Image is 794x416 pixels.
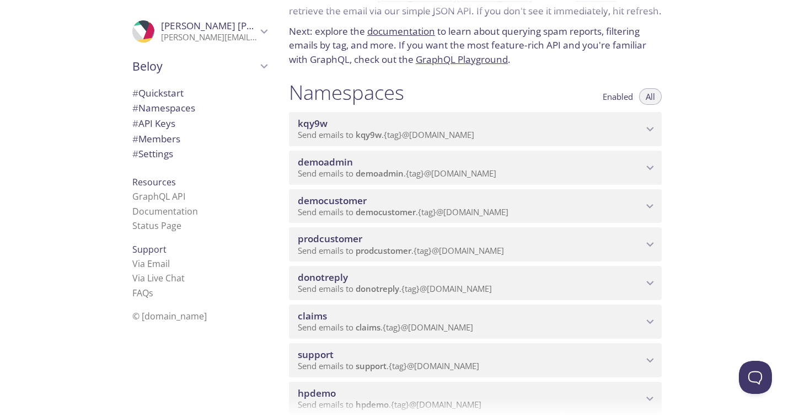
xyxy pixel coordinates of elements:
[124,116,276,131] div: API Keys
[132,176,176,188] span: Resources
[298,271,348,284] span: donotreply
[356,129,382,140] span: kqy9w
[149,287,153,299] span: s
[132,258,170,270] a: Via Email
[356,206,416,217] span: democustomer
[356,360,387,371] span: support
[356,283,399,294] span: donotreply
[289,266,662,300] div: donotreply namespace
[132,205,198,217] a: Documentation
[289,343,662,377] div: support namespace
[132,58,257,74] span: Beloy
[132,272,185,284] a: Via Live Chat
[298,387,336,399] span: hpdemo
[124,13,276,50] div: Dianne Villaflor
[132,220,181,232] a: Status Page
[161,32,257,43] p: [PERSON_NAME][EMAIL_ADDRESS][DOMAIN_NAME]
[289,305,662,339] div: claims namespace
[596,88,640,105] button: Enabled
[298,129,474,140] span: Send emails to . {tag} @[DOMAIN_NAME]
[289,112,662,146] div: kqy9w namespace
[132,243,167,255] span: Support
[367,25,435,38] a: documentation
[132,117,175,130] span: API Keys
[289,24,662,67] p: Next: explore the to learn about querying spam reports, filtering emails by tag, and more. If you...
[132,147,138,160] span: #
[132,102,138,114] span: #
[298,360,479,371] span: Send emails to . {tag} @[DOMAIN_NAME]
[132,117,138,130] span: #
[132,190,185,202] a: GraphQL API
[132,132,180,145] span: Members
[161,19,312,32] span: [PERSON_NAME] [PERSON_NAME]
[739,361,772,394] iframe: Help Scout Beacon - Open
[298,117,328,130] span: kqy9w
[289,227,662,262] div: prodcustomer namespace
[124,100,276,116] div: Namespaces
[298,245,504,256] span: Send emails to . {tag} @[DOMAIN_NAME]
[639,88,662,105] button: All
[289,151,662,185] div: demoadmin namespace
[298,322,473,333] span: Send emails to . {tag} @[DOMAIN_NAME]
[298,348,334,361] span: support
[298,156,353,168] span: demoadmin
[289,189,662,223] div: democustomer namespace
[132,287,153,299] a: FAQ
[298,283,492,294] span: Send emails to . {tag} @[DOMAIN_NAME]
[124,146,276,162] div: Team Settings
[356,322,380,333] span: claims
[132,102,195,114] span: Namespaces
[298,206,508,217] span: Send emails to . {tag} @[DOMAIN_NAME]
[416,53,508,66] a: GraphQL Playground
[124,52,276,81] div: Beloy
[124,131,276,147] div: Members
[298,168,496,179] span: Send emails to . {tag} @[DOMAIN_NAME]
[298,310,327,322] span: claims
[132,87,184,99] span: Quickstart
[124,86,276,101] div: Quickstart
[132,147,173,160] span: Settings
[289,382,662,416] div: hpdemo namespace
[289,80,404,105] h1: Namespaces
[298,194,367,207] span: democustomer
[132,132,138,145] span: #
[132,310,207,322] span: © [DOMAIN_NAME]
[356,245,411,256] span: prodcustomer
[298,232,362,245] span: prodcustomer
[132,87,138,99] span: #
[356,168,404,179] span: demoadmin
